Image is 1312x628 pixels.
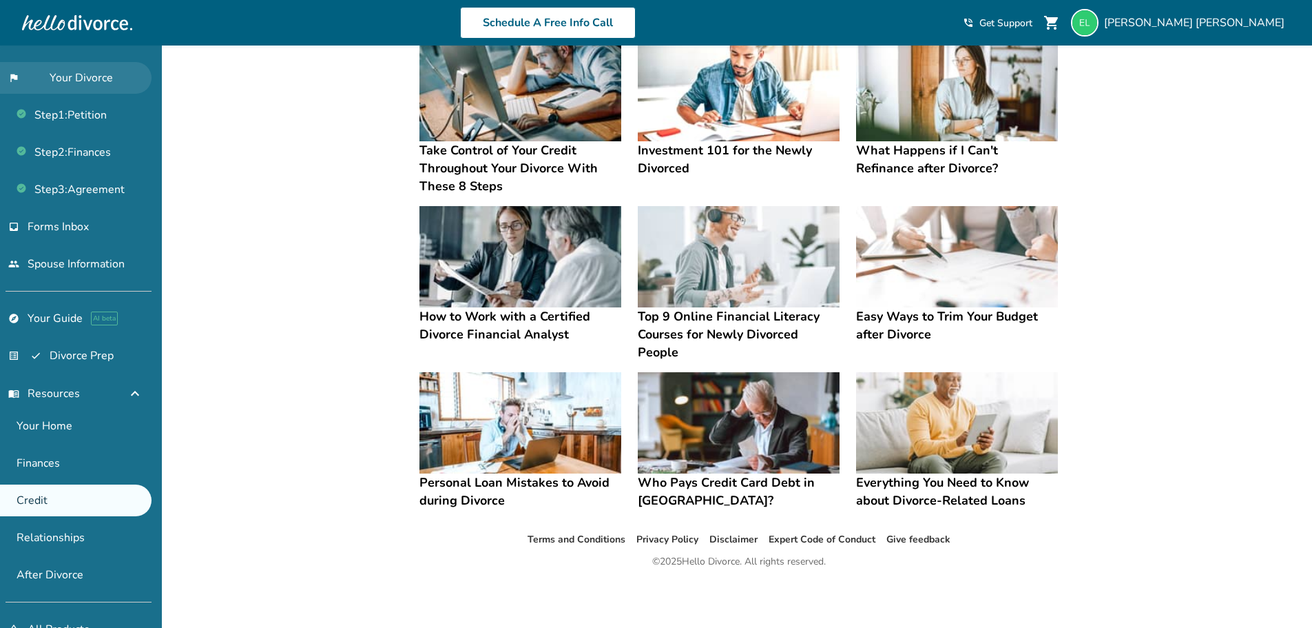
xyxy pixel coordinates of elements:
a: How to Work with a Certified Divorce Financial AnalystHow to Work with a Certified Divorce Financ... [419,206,621,343]
span: list_alt_check [8,350,41,361]
span: Forms Inbox [28,219,89,234]
h4: Investment 101 for the Newly Divorced [638,141,840,177]
a: Top 9 Online Financial Literacy Courses for Newly Divorced PeopleTop 9 Online Financial Literacy ... [638,206,840,361]
img: Who Pays Credit Card Debt in Divorce? [638,372,840,474]
h4: How to Work with a Certified Divorce Financial Analyst [419,307,621,343]
span: inbox [8,221,19,232]
span: expand_less [127,385,143,402]
span: explore [8,313,19,324]
a: Easy Ways to Trim Your Budget after DivorceEasy Ways to Trim Your Budget after Divorce [856,206,1058,343]
li: Disclaimer [709,531,758,548]
a: phone_in_talkGet Support [963,17,1032,30]
span: menu_book [8,388,19,399]
li: Give feedback [886,531,950,548]
iframe: Chat Widget [1243,562,1312,628]
a: Everything You Need to Know about Divorce-Related LoansEverything You Need to Know about Divorce-... [856,372,1058,509]
span: shopping_cart [1043,14,1060,31]
h4: Who Pays Credit Card Debt in [GEOGRAPHIC_DATA]? [638,474,840,509]
a: Expert Code of Conduct [769,533,875,546]
div: © 2025 Hello Divorce. All rights reserved. [652,554,826,570]
img: Investment 101 for the Newly Divorced [638,41,840,142]
a: Privacy Policy [636,533,698,546]
h4: Everything You Need to Know about Divorce-Related Loans [856,474,1058,509]
h4: Easy Ways to Trim Your Budget after Divorce [856,307,1058,343]
span: people [8,259,19,270]
a: Terms and Conditions [528,533,625,546]
span: Get Support [979,17,1032,30]
img: Top 9 Online Financial Literacy Courses for Newly Divorced People [638,206,840,307]
img: Take Control of Your Credit Throughout Your Divorce With These 8 Steps [419,41,621,142]
h4: Take Control of Your Credit Throughout Your Divorce With These 8 Steps [419,141,621,195]
img: How to Work with a Certified Divorce Financial Analyst [419,206,621,307]
a: Who Pays Credit Card Debt in Divorce?Who Pays Credit Card Debt in [GEOGRAPHIC_DATA]? [638,372,840,509]
span: AI beta [91,312,118,325]
span: [PERSON_NAME] [PERSON_NAME] [1104,15,1290,30]
h4: Top 9 Online Financial Literacy Courses for Newly Divorced People [638,307,840,361]
span: flag_2 [8,72,41,83]
a: Take Control of Your Credit Throughout Your Divorce With These 8 StepsTake Control of Your Credit... [419,41,621,196]
img: Personal Loan Mistakes to Avoid during Divorce [419,372,621,474]
h4: Personal Loan Mistakes to Avoid during Divorce [419,474,621,509]
span: phone_in_talk [963,17,974,28]
a: Investment 101 for the Newly DivorcedInvestment 101 for the Newly Divorced [638,41,840,178]
a: Schedule A Free Info Call [460,7,636,39]
h4: What Happens if I Can't Refinance after Divorce? [856,141,1058,177]
img: Easy Ways to Trim Your Budget after Divorce [856,206,1058,307]
img: Everything You Need to Know about Divorce-Related Loans [856,372,1058,474]
img: lizlinares00@gmail.com [1071,9,1098,37]
img: What Happens if I Can't Refinance after Divorce? [856,41,1058,142]
a: Personal Loan Mistakes to Avoid during DivorcePersonal Loan Mistakes to Avoid during Divorce [419,372,621,509]
a: What Happens if I Can't Refinance after Divorce?What Happens if I Can't Refinance after Divorce? [856,41,1058,178]
span: Resources [8,386,80,401]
